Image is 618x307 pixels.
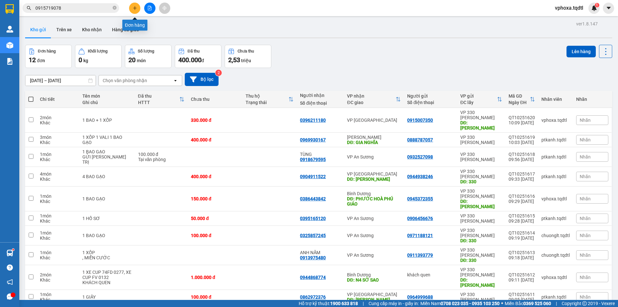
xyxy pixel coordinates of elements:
div: 1 món [40,230,76,235]
img: icon-new-feature [591,5,597,11]
div: QT10251615 [509,213,535,218]
div: Số điện thoại [407,100,454,105]
div: 09:19 [DATE] [509,235,535,241]
span: ⚪️ [501,302,503,305]
th: Toggle SortBy [505,91,538,108]
div: Đã thu [138,93,180,99]
div: 1 BAO + 1 XỐP [82,118,132,123]
div: Khác [40,297,76,302]
span: search [27,6,31,10]
div: Thu hộ [246,93,289,99]
div: vphoxa.tqdtl [541,275,570,280]
div: 400.000 đ [191,174,239,179]
div: QT10251611 [509,292,535,297]
div: chuonglt.tqdtl [541,253,570,258]
span: Nhãn [580,174,591,179]
div: 0969930167 [300,137,326,142]
span: vphoxa.tqdtl [550,4,588,12]
div: 1 món [40,213,76,218]
div: Tại văn phòng [138,157,185,162]
div: 10:09 [DATE] [509,120,535,125]
div: 09:28 [DATE] [509,218,535,224]
span: Nhãn [580,253,591,258]
div: 100.000 đ [191,233,239,238]
div: DĐ: 330 [460,179,502,184]
span: Miền Nam [420,300,500,307]
div: DĐ: ĐỨC TRỌNG [347,177,401,182]
div: VP [GEOGRAPHIC_DATA] [347,292,401,297]
div: DĐ: 330 [460,238,502,243]
div: 100.000 đ [138,152,185,157]
div: Nhãn [576,97,608,102]
div: 150.000 đ [191,196,239,201]
div: VP An Sương [347,154,401,159]
strong: 0369 525 060 [523,301,551,306]
img: warehouse-icon [6,42,13,49]
span: Hỗ trợ kỹ thuật: [299,300,358,307]
svg: open [173,78,178,83]
div: GỬI TOM QUẢNG TRỊ [82,154,132,165]
div: 1 BAO GẠO [82,196,132,201]
span: 0 [79,56,82,64]
div: QT10251619 [509,135,535,140]
span: 2,53 [228,56,240,64]
div: Khác [40,177,76,182]
div: 0888787057 [407,137,433,142]
span: Nhãn [580,294,591,300]
input: Select a date range. [25,75,96,86]
div: 0386443842 [300,196,326,201]
div: 0862972376 [300,294,326,300]
div: Khác [40,140,76,145]
span: close-circle [113,6,117,10]
div: QT10251612 [509,272,535,277]
div: 0325857245 [300,233,326,238]
div: 2 món [40,115,76,120]
div: VP 330 [PERSON_NAME] [460,169,502,179]
span: Nhãn [580,118,591,123]
div: 1 XỐP [82,250,132,255]
button: Khối lượng0kg [75,45,122,68]
div: DĐ: 330 [460,258,502,263]
span: file-add [147,6,152,10]
div: 400.000 đ [191,137,239,142]
div: DĐ: HỒ XÁ [460,120,502,130]
div: 0944868774 [300,275,326,280]
div: 0964999688 [407,294,433,300]
div: Chưa thu [238,49,254,53]
div: ver 1.8.147 [576,20,598,27]
div: 0944938246 [407,174,433,179]
div: 10:03 [DATE] [509,140,535,145]
div: 0911393779 [407,253,433,258]
div: 50.000 đ [191,216,239,221]
div: Khác [40,218,76,224]
button: Đã thu400.000đ [175,45,221,68]
span: món [137,58,146,63]
button: Trên xe [51,22,77,37]
input: Tìm tên, số ĐT hoặc mã đơn [35,5,111,12]
div: Đã thu [188,49,200,53]
span: Cung cấp máy in - giấy in: [369,300,419,307]
div: ANH NĂM [300,250,341,255]
th: Toggle SortBy [242,91,297,108]
div: Tên món [82,93,132,99]
button: Kho nhận [77,22,107,37]
button: Số lượng20món [125,45,172,68]
span: 12 [29,56,36,64]
div: 1 XE CUP 74FD 0277, XE CUP FV 0132 [82,270,132,280]
div: QT10251620 [509,115,535,120]
div: Khác [40,235,76,241]
span: notification [7,279,13,285]
div: vphoxa.tqdtl [541,118,570,123]
div: 1 món [40,292,76,297]
div: 4 món [40,171,76,177]
span: Nhãn [580,154,591,159]
div: Chi tiết [40,97,76,102]
div: vphoxa.tqdtl [541,196,570,201]
span: aim [162,6,167,10]
div: DĐ: HỒ XÁ [460,277,502,288]
button: Hàng đã giao [107,22,144,37]
div: , MIỄN CƯỚC [82,255,132,260]
button: Lên hàng [566,46,596,57]
div: 1 món [40,194,76,199]
strong: 0708 023 035 - 0935 103 250 [441,301,500,306]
